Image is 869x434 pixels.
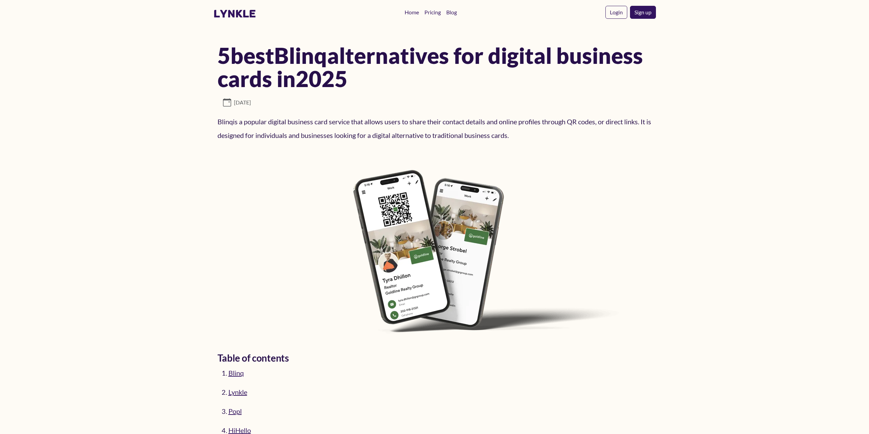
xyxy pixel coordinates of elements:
a: Blinq [228,369,244,377]
a: Popl [228,407,242,415]
img: Blinq [250,148,619,333]
h1: 5 best Blinq alternatives for digital business cards in 2025 [218,44,652,90]
span: [DATE] [223,98,251,107]
a: Home [402,5,422,19]
a: Login [605,6,627,19]
a: lynkle [213,7,256,20]
a: Lynkle [228,388,247,396]
a: Sign up [630,6,656,19]
a: Pricing [422,5,444,19]
h2: Table of contents [218,352,652,363]
p: Blinq is a popular digital business card service that allows users to share their contact details... [218,115,652,142]
a: Blog [444,5,460,19]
